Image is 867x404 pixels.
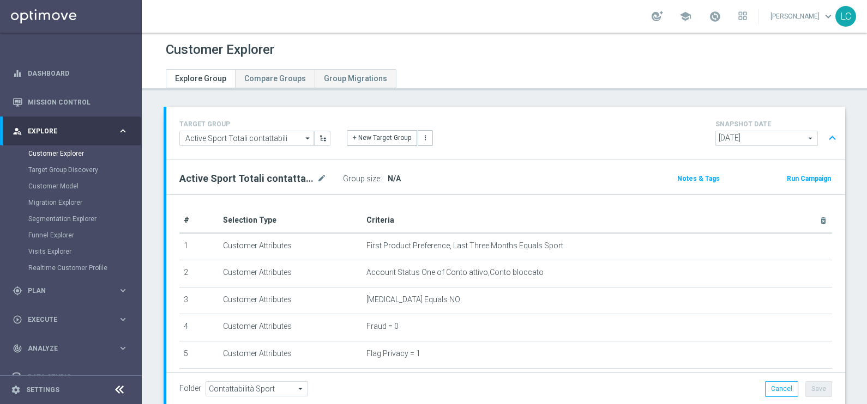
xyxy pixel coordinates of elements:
h4: SNAPSHOT DATE [715,120,841,128]
a: Visits Explorer [28,247,113,256]
div: Visits Explorer [28,243,141,260]
td: 2 [179,260,219,287]
button: equalizer Dashboard [12,69,129,78]
input: Select Existing or Create New [179,131,314,146]
span: Flag Privacy = 1 [366,349,420,358]
div: Mission Control [13,88,128,117]
button: + New Target Group [347,130,417,145]
div: Dashboard [13,59,128,88]
i: equalizer [13,69,22,78]
div: Explore [13,126,118,136]
a: Dashboard [28,59,128,88]
button: play_circle_outline Execute keyboard_arrow_right [12,315,129,324]
button: person_search Explore keyboard_arrow_right [12,127,129,136]
button: Cancel [765,381,798,396]
div: Migration Explorer [28,194,141,211]
div: Plan [13,286,118,296]
button: gps_fixed Plan keyboard_arrow_right [12,286,129,295]
h1: Customer Explorer [166,42,274,58]
i: track_changes [13,344,22,353]
i: settings [11,385,21,395]
span: Execute [28,316,118,323]
td: 4 [179,314,219,341]
td: Customer Attributes [219,341,362,368]
div: Realtime Customer Profile [28,260,141,276]
button: track_changes Analyze keyboard_arrow_right [12,344,129,353]
span: Account Status One of Conto attivo,Conto bloccato [366,268,544,277]
th: # [179,208,219,233]
a: Customer Explorer [28,149,113,158]
span: Explore [28,128,118,134]
a: Mission Control [28,88,128,117]
div: Target Group Discovery [28,162,141,178]
i: keyboard_arrow_right [118,314,128,325]
h4: TARGET GROUP [179,120,330,128]
button: Mission Control [12,98,129,107]
a: Funnel Explorer [28,231,113,240]
td: Customer Attributes [219,233,362,260]
i: mode_edit [317,172,327,185]
a: Target Group Discovery [28,166,113,174]
td: 1 [179,233,219,260]
a: Segmentation Explorer [28,215,113,223]
td: 5 [179,341,219,368]
a: Realtime Customer Profile [28,264,113,272]
td: 6 [179,368,219,395]
td: Customer Attributes [219,260,362,287]
button: Run Campaign [786,173,832,185]
a: Settings [26,387,59,393]
button: expand_less [824,128,840,149]
label: Group size [343,174,380,183]
span: Analyze [28,345,118,352]
span: Fraud = 0 [366,322,399,331]
span: First Product Preference, Last Three Months Equals Sport [366,241,563,250]
a: [PERSON_NAME]keyboard_arrow_down [769,8,835,25]
i: keyboard_arrow_right [118,343,128,353]
i: gps_fixed [13,286,22,296]
td: 3 [179,287,219,314]
div: TARGET GROUP arrow_drop_down + New Target Group more_vert SNAPSHOT DATE arrow_drop_down expand_less [179,118,832,149]
button: Save [805,381,832,396]
h2: Active Sport Totali contattabili [179,172,315,185]
div: Customer Model [28,178,141,194]
div: Customer Explorer [28,145,141,162]
i: keyboard_arrow_right [118,285,128,296]
button: Notes & Tags [676,173,721,185]
i: play_circle_outline [13,315,22,325]
label: : [380,174,382,183]
i: delete_forever [819,216,828,225]
td: Customer Attributes [219,314,362,341]
span: school [679,10,691,22]
i: arrow_drop_down [303,131,314,145]
span: Data Studio [28,374,118,381]
a: Migration Explorer [28,198,113,207]
td: Customer Attributes [219,287,362,314]
span: Compare Groups [244,74,306,83]
span: N/A [388,174,401,183]
span: Plan [28,287,118,294]
button: more_vert [418,130,433,145]
span: keyboard_arrow_down [822,10,834,22]
a: Customer Model [28,182,113,191]
label: Folder [179,384,201,393]
th: Selection Type [219,208,362,233]
div: Execute [13,315,118,325]
div: Analyze [13,344,118,353]
button: Data Studio keyboard_arrow_right [12,373,129,382]
div: Funnel Explorer [28,227,141,243]
ul: Tabs [166,69,396,88]
div: Segmentation Explorer [28,211,141,227]
div: LC [835,6,856,27]
i: keyboard_arrow_right [118,126,128,136]
div: Data Studio [13,372,118,382]
span: Group Migrations [324,74,387,83]
i: keyboard_arrow_right [118,372,128,382]
i: person_search [13,126,22,136]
